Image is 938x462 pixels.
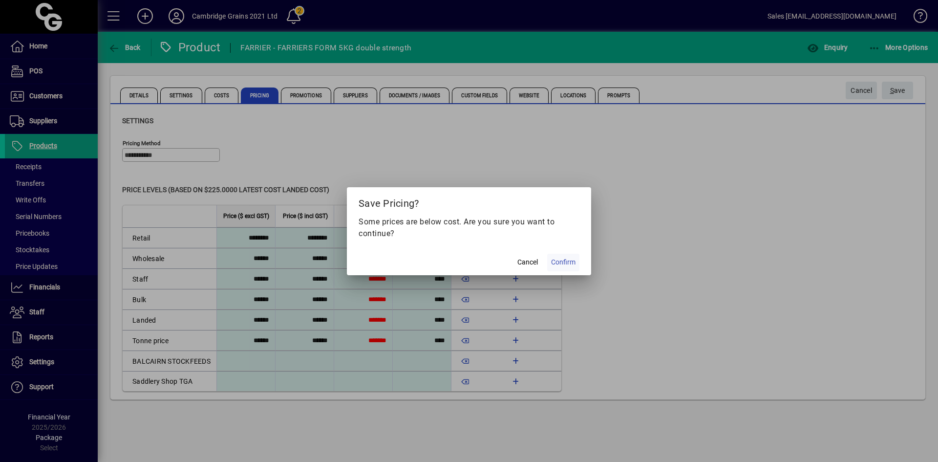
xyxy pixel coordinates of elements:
span: Confirm [551,257,576,267]
p: Some prices are below cost. Are you sure you want to continue? [359,216,579,240]
span: Cancel [517,257,538,267]
h2: Save Pricing? [347,187,591,216]
button: Confirm [547,254,579,271]
button: Cancel [512,254,543,271]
